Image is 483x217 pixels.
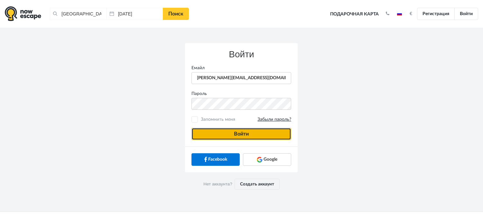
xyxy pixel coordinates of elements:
[397,12,402,15] img: ru.jpg
[417,8,455,20] a: Регистрация
[107,8,163,20] input: Дата
[187,90,296,97] label: Пароль
[191,50,291,60] h3: Войти
[191,153,240,165] a: Facebook
[50,8,107,20] input: Город или название квеста
[187,65,296,71] label: Емайл
[185,172,298,196] div: Нет аккаунта?
[410,12,413,16] strong: €
[5,6,41,21] img: logo
[199,116,291,123] span: Запомнить меня
[243,153,291,165] a: Google
[191,128,291,140] button: Войти
[264,156,277,163] span: Google
[407,11,416,17] button: €
[328,7,381,21] a: Подарочная карта
[257,117,291,123] a: Забыли пароль?
[454,8,478,20] a: Войти
[163,8,189,20] a: Поиск
[235,179,280,190] a: Создать аккаунт
[193,118,197,122] input: Запомнить меняЗабыли пароль?
[208,156,227,163] span: Facebook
